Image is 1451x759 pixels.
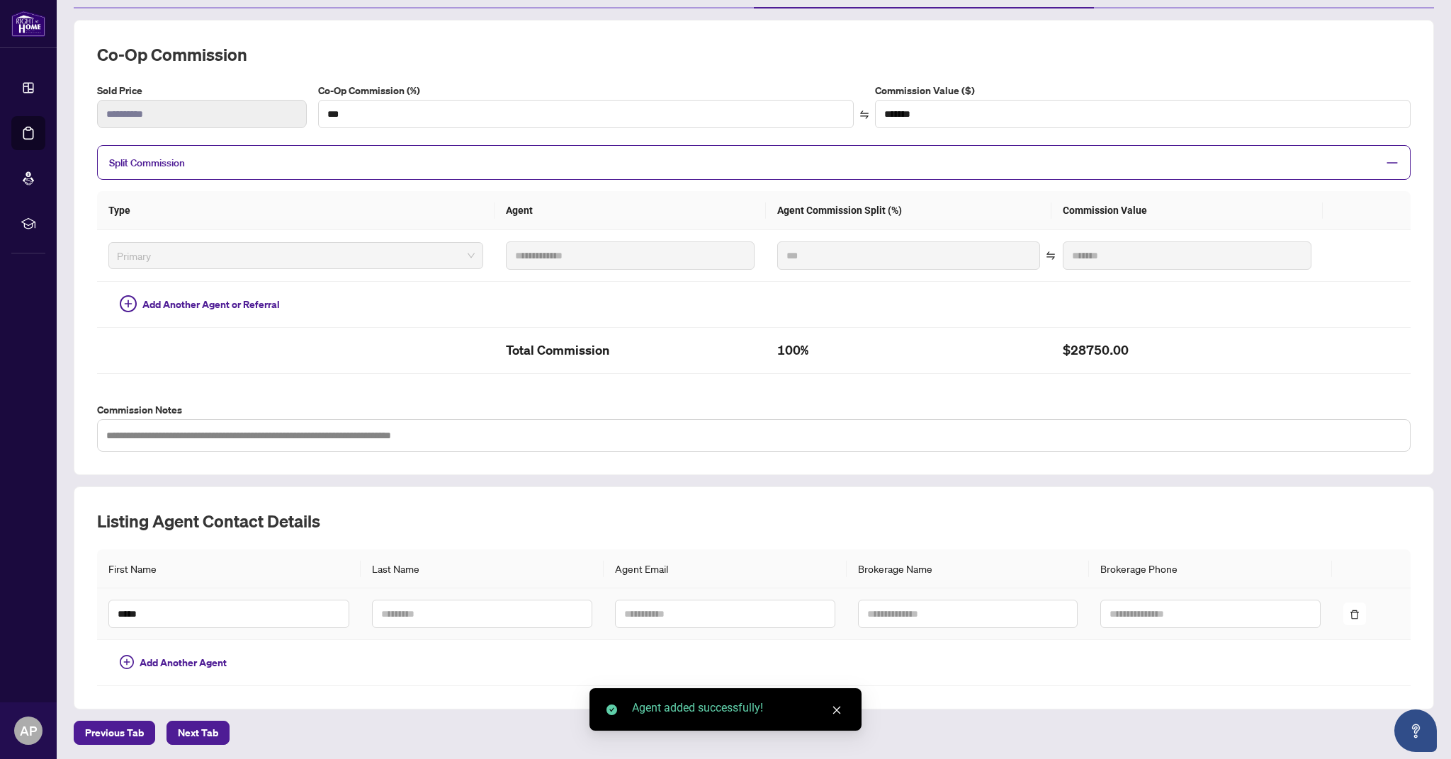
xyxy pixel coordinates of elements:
[120,295,137,312] span: plus-circle
[1386,156,1399,169] span: minus
[11,11,45,37] img: logo
[97,510,1411,532] h2: Listing Agent Contact Details
[20,721,37,741] span: AP
[142,297,280,312] span: Add Another Agent or Referral
[97,83,307,98] label: Sold Price
[85,721,144,744] span: Previous Tab
[1394,709,1437,752] button: Open asap
[1051,191,1323,230] th: Commission Value
[97,191,495,230] th: Type
[97,549,361,588] th: First Name
[166,721,230,745] button: Next Tab
[178,721,218,744] span: Next Tab
[108,651,238,674] button: Add Another Agent
[606,704,617,715] span: check-circle
[109,156,185,169] span: Split Commission
[1046,251,1056,261] span: swap
[829,702,845,718] a: Close
[1089,549,1332,588] th: Brokerage Phone
[97,402,1411,418] label: Commission Notes
[604,549,847,588] th: Agent Email
[777,339,1040,362] h2: 100%
[847,549,1090,588] th: Brokerage Name
[140,655,227,670] span: Add Another Agent
[318,83,854,98] label: Co-Op Commission (%)
[632,700,845,717] div: Agent added successfully!
[766,191,1051,230] th: Agent Commission Split (%)
[832,705,842,715] span: close
[859,110,869,120] span: swap
[97,145,1411,180] div: Split Commission
[1063,339,1311,362] h2: $28750.00
[117,245,475,266] span: Primary
[506,339,755,362] h2: Total Commission
[495,191,766,230] th: Agent
[74,721,155,745] button: Previous Tab
[361,549,604,588] th: Last Name
[1350,610,1360,620] span: delete
[875,83,1411,98] label: Commission Value ($)
[108,293,291,316] button: Add Another Agent or Referral
[120,655,134,669] span: plus-circle
[97,43,1411,66] h2: Co-op Commission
